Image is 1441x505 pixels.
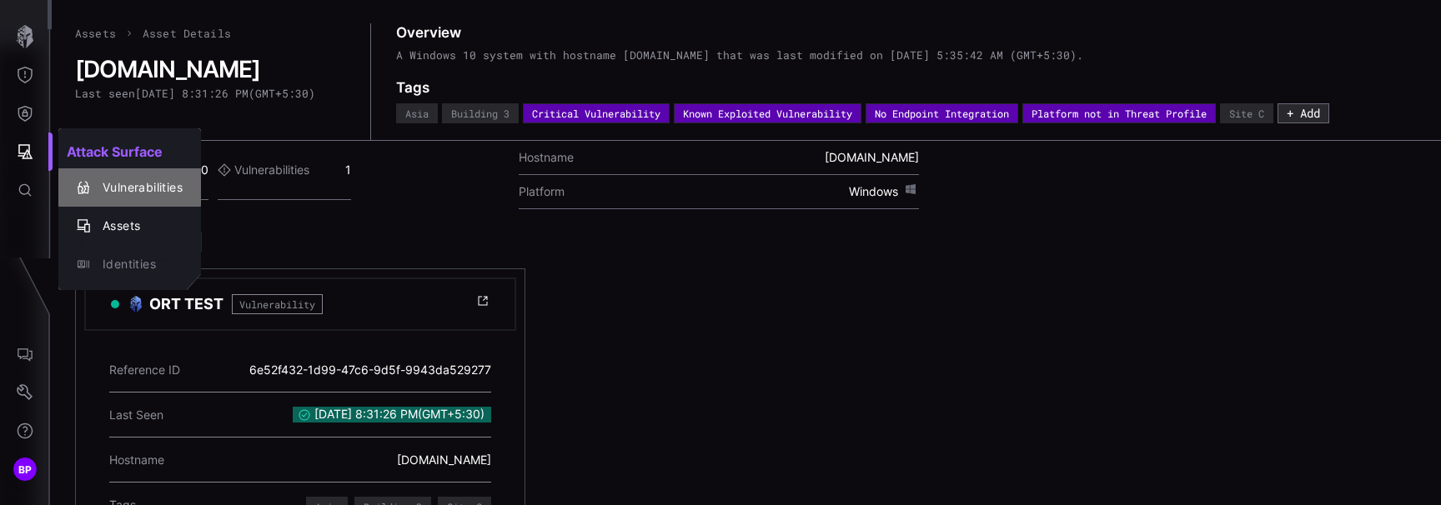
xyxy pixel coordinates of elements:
[94,216,183,237] div: Assets
[58,245,201,283] button: Identities
[94,254,183,275] div: Identities
[58,168,201,207] button: Vulnerabilities
[58,135,201,168] h2: Attack Surface
[58,207,201,245] button: Assets
[94,177,183,198] div: Vulnerabilities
